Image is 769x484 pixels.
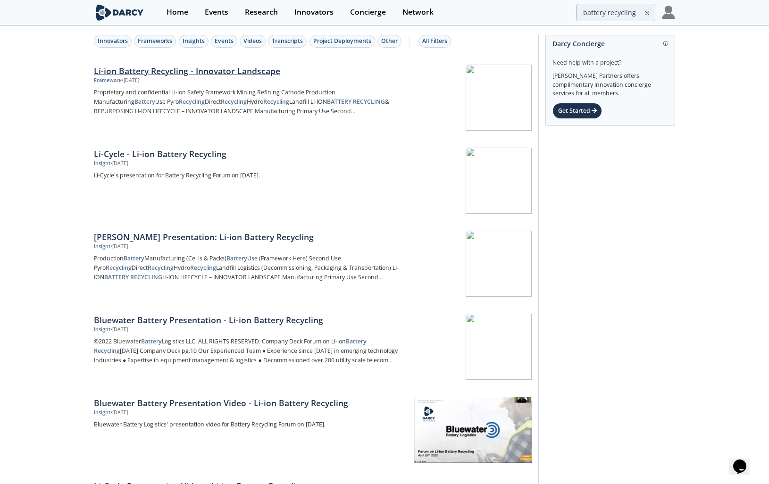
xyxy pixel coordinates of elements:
[138,37,172,45] div: Frameworks
[94,4,145,21] img: logo-wide.svg
[313,37,371,45] div: Project Deployments
[94,337,406,365] p: ©2022 Bluewater Logistics LLC. ALL RIGHTS RESERVED. Company Deck Forum on Li-ion [DATE] Company D...
[221,98,247,106] strong: Recycling
[98,37,128,45] div: Innovators
[350,8,386,16] div: Concierge
[422,37,447,45] div: All Filters
[94,314,406,326] div: Bluewater Battery Presentation - Li-ion Battery Recycling
[346,337,367,345] strong: Battery
[94,254,406,282] p: Production Manufacturing (Cel ls & Packs) Use (Framework Here) Second Use Pyro Direct Hydro Landf...
[94,420,406,429] p: Bluewater Battery Logistics' presentation video for Battery Recycling Forum on [DATE].
[104,273,129,281] strong: BATTERY
[94,148,406,160] div: Li-Cycle - Li-ion Battery Recycling
[268,35,307,48] button: Transcripts
[211,35,237,48] button: Events
[110,160,128,167] div: • [DATE]
[94,397,406,409] div: Bluewater Battery Presentation Video - Li-ion Battery Recycling
[94,35,132,48] button: Innovators
[215,37,234,45] div: Events
[141,337,162,345] strong: Battery
[205,8,228,16] div: Events
[576,4,655,21] input: Advanced Search
[94,326,110,334] div: Insight
[402,8,434,16] div: Network
[245,8,278,16] div: Research
[94,171,406,180] p: Li-Cycle's presentation for Battery Recycling Forum on [DATE].
[94,65,406,77] div: Li-ion Battery Recycling - Innovator Landscape
[240,35,266,48] button: Videos
[552,67,668,98] div: [PERSON_NAME] Partners offers complimentary innovation concierge services for all members.
[94,347,120,355] strong: Recycling
[179,35,209,48] button: Insights
[552,103,602,119] div: Get Started
[124,254,144,262] strong: Battery
[94,243,110,250] div: Insight
[377,35,401,48] button: Other
[94,139,532,222] a: Li-Cycle - Li-ion Battery Recycling Insight •[DATE] Li-Cycle's presentation for Battery Recycling...
[130,273,162,281] strong: RECYCLING
[94,88,406,116] p: Proprietary and confidential Li-ion Safety Framework Mining Refining Cathode Production Manufactu...
[106,264,132,272] strong: Recycling
[94,56,532,139] a: Li-ion Battery Recycling - Innovator Landscape Framework •[DATE] Proprietary and confidential Li-...
[110,326,128,334] div: • [DATE]
[190,264,216,272] strong: Recycling
[243,37,262,45] div: Videos
[94,160,110,167] div: Insight
[263,98,289,106] strong: Recycling
[381,37,398,45] div: Other
[418,35,451,48] button: All Filters
[179,98,205,106] strong: Recycling
[94,409,110,417] div: Insight
[134,98,155,106] strong: Battery
[148,264,174,272] strong: Recycling
[327,98,351,106] strong: BATTERY
[353,98,385,106] strong: RECYCLING
[94,305,532,388] a: Bluewater Battery Presentation - Li-ion Battery Recycling Insight •[DATE] ©2022 BluewaterBatteryL...
[110,409,128,417] div: • [DATE]
[729,446,760,475] iframe: chat widget
[134,35,176,48] button: Frameworks
[226,254,247,262] strong: Battery
[167,8,188,16] div: Home
[272,37,303,45] div: Transcripts
[110,243,128,250] div: • [DATE]
[662,6,675,19] img: Profile
[94,388,532,471] a: Bluewater Battery Presentation Video - Li-ion Battery Recycling Insight •[DATE] Bluewater Battery...
[663,41,669,46] img: information.svg
[309,35,375,48] button: Project Deployments
[94,222,532,305] a: [PERSON_NAME] Presentation: Li-ion Battery Recycling Insight •[DATE] ProductionBatteryManufacturi...
[552,35,668,52] div: Darcy Concierge
[94,231,406,243] div: [PERSON_NAME] Presentation: Li-ion Battery Recycling
[94,77,122,84] div: Framework
[183,37,205,45] div: Insights
[122,77,139,84] div: • [DATE]
[294,8,334,16] div: Innovators
[552,52,668,67] div: Need help with a project?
